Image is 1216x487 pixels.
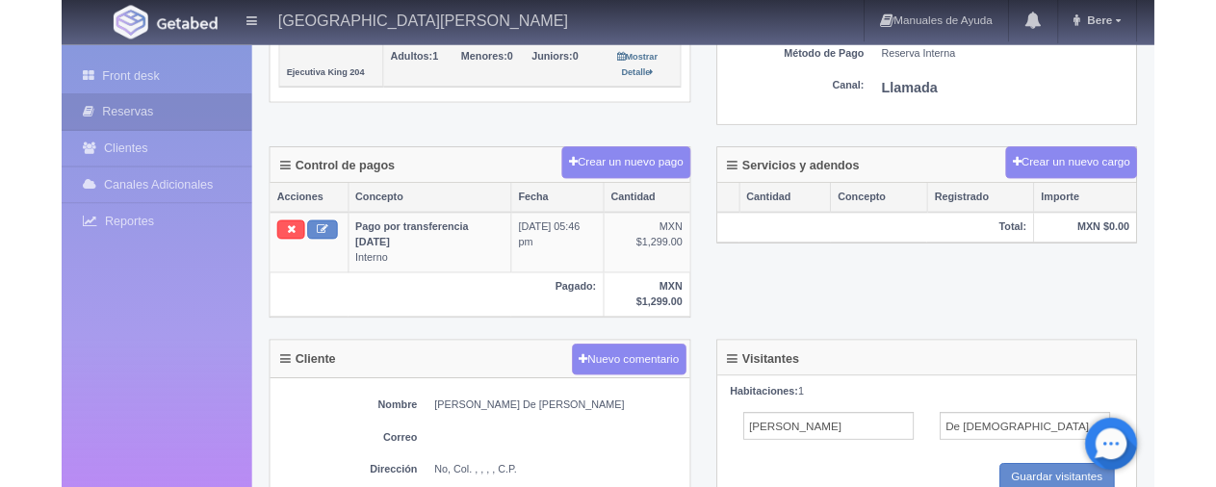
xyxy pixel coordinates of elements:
button: Crear un nuevo cargo [1050,163,1197,198]
span: 0 [445,56,503,69]
th: Concepto [856,203,964,236]
th: MXN $0.00 [1082,236,1196,269]
img: Getabed [58,6,96,43]
th: Cantidad [603,203,698,236]
strong: Menores: [445,56,496,69]
dd: [PERSON_NAME] De [PERSON_NAME] [415,442,689,458]
button: Crear un nuevo pago [556,163,699,198]
th: MXN $1,299.00 [603,302,698,351]
th: Total: [730,236,1082,269]
h4: Cliente [244,392,305,406]
th: Importe [1082,203,1196,236]
h4: Control de pagos [244,177,371,192]
small: Mostrar Detalle [619,58,663,85]
td: [DATE] 05:46 pm [500,236,603,302]
div: 1 [744,427,1182,444]
img: Getabed [106,18,173,33]
h4: Servicios y adendos [741,177,888,192]
button: Nuevo comentario [568,382,695,418]
th: Acciones [232,203,319,236]
strong: Habitaciones: [744,428,820,442]
span: Bere [1136,15,1169,30]
dd: Reserva Interna [913,51,1187,67]
h4: Visitantes [741,392,821,406]
dt: Nombre [242,442,396,458]
th: Registrado [963,203,1081,236]
th: Fecha [500,203,603,236]
th: Cantidad [754,203,856,236]
td: Interno [319,236,500,302]
span: 0 [523,56,575,69]
th: Pagado: [232,302,603,351]
dt: Canal: [739,87,893,103]
b: Llamada [913,89,975,105]
td: MXN $1,299.00 [603,236,698,302]
dt: Método de Pago [739,51,893,67]
small: Ejecutiva King 204 [250,74,337,85]
span: 1 [366,56,419,69]
h4: [GEOGRAPHIC_DATA][PERSON_NAME] [241,10,563,34]
strong: Juniors: [523,56,568,69]
th: Concepto [319,203,500,236]
a: Mostrar Detalle [619,56,663,86]
b: Pago por transferencia [DATE] [327,245,453,275]
strong: Adultos: [366,56,413,69]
